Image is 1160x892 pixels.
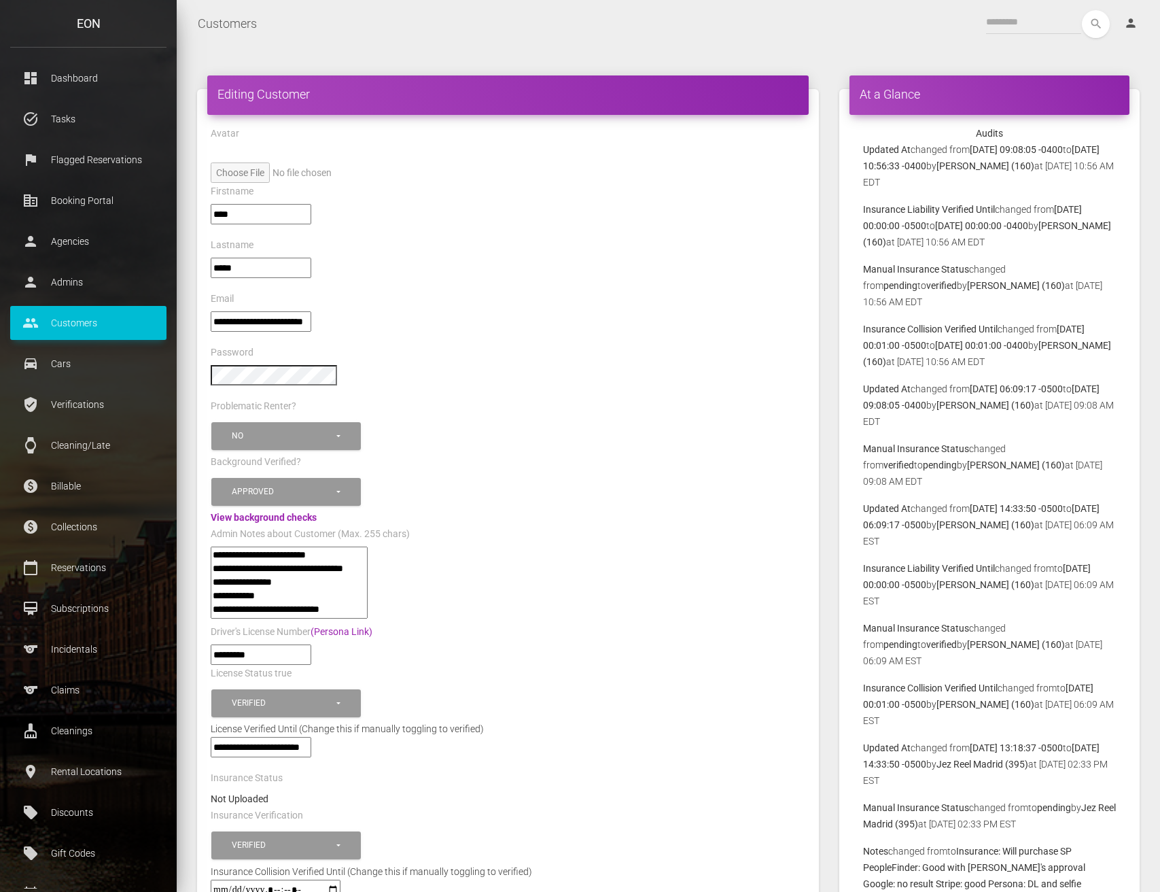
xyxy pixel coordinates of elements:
[20,272,156,292] p: Admins
[967,460,1065,470] b: [PERSON_NAME] (160)
[211,478,361,506] button: Approved
[217,86,798,103] h4: Editing Customer
[863,141,1116,190] p: changed from to by at [DATE] 10:56 AM EDT
[936,519,1034,530] b: [PERSON_NAME] (160)
[211,456,301,469] label: Background Verified?
[211,689,361,717] button: Verified
[211,793,268,804] strong: Not Uploaded
[10,265,166,299] a: person Admins
[970,383,1063,394] b: [DATE] 06:09:17 -0500
[923,460,957,470] b: pending
[20,761,156,782] p: Rental Locations
[20,231,156,252] p: Agencies
[200,863,542,880] div: Insurance Collision Verified Until (Change this if manually toggling to verified)
[863,500,1116,549] p: changed from to by at [DATE] 06:09 AM EST
[211,239,253,252] label: Lastname
[10,388,166,422] a: verified_user Verifications
[211,127,239,141] label: Avatar
[10,61,166,95] a: dashboard Dashboard
[936,160,1034,171] b: [PERSON_NAME] (160)
[1114,10,1150,37] a: person
[863,560,1116,609] p: changed from to by at [DATE] 06:09 AM EST
[10,673,166,707] a: sports Claims
[10,795,166,829] a: local_offer Discounts
[10,836,166,870] a: local_offer Gift Codes
[970,503,1063,514] b: [DATE] 14:33:50 -0500
[863,503,911,514] b: Updated At
[883,639,917,650] b: pending
[863,441,1116,490] p: changed from to by at [DATE] 09:08 AM EDT
[863,381,1116,430] p: changed from to by at [DATE] 09:08 AM EDT
[863,321,1116,370] p: changed from to by at [DATE] 10:56 AM EDT
[211,512,317,523] a: View background checks
[863,324,998,334] b: Insurance Collision Verified Until
[863,620,1116,669] p: changed from to by at [DATE] 06:09 AM EST
[10,469,166,503] a: paid Billable
[198,7,257,41] a: Customers
[20,109,156,129] p: Tasks
[10,184,166,218] a: corporate_fare Booking Portal
[10,755,166,789] a: place Rental Locations
[863,623,969,634] b: Manual Insurance Status
[935,340,1028,351] b: [DATE] 00:01:00 -0400
[20,313,156,333] p: Customers
[863,802,969,813] b: Manual Insurance Status
[20,680,156,700] p: Claims
[20,68,156,88] p: Dashboard
[10,510,166,544] a: paid Collections
[863,846,888,857] b: Notes
[20,598,156,619] p: Subscriptions
[20,190,156,211] p: Booking Portal
[863,264,969,275] b: Manual Insurance Status
[211,422,361,450] button: No
[20,639,156,659] p: Incidentals
[863,204,995,215] b: Insurance Liability Verified Until
[863,742,911,753] b: Updated At
[1124,16,1138,30] i: person
[863,201,1116,250] p: changed from to by at [DATE] 10:56 AM EDT
[211,625,372,639] label: Driver's License Number
[10,306,166,340] a: people Customers
[10,102,166,136] a: task_alt Tasks
[10,428,166,462] a: watch Cleaning/Late
[10,551,166,585] a: calendar_today Reservations
[20,476,156,496] p: Billable
[970,144,1063,155] b: [DATE] 09:08:05 -0400
[936,579,1034,590] b: [PERSON_NAME] (160)
[936,759,1028,770] b: Jez Reel Madrid (395)
[20,354,156,374] p: Cars
[936,400,1034,411] b: [PERSON_NAME] (160)
[935,220,1028,231] b: [DATE] 00:00:00 -0400
[211,185,253,199] label: Firstname
[232,698,334,709] div: Verified
[10,591,166,625] a: card_membership Subscriptions
[211,346,253,360] label: Password
[10,347,166,381] a: drive_eta Cars
[211,400,296,413] label: Problematic Renter?
[211,528,410,541] label: Admin Notes about Customer (Max. 255 chars)
[1037,802,1071,813] b: pending
[936,699,1034,710] b: [PERSON_NAME] (160)
[926,280,957,291] b: verified
[20,802,156,823] p: Discounts
[20,721,156,741] p: Cleanings
[967,280,1065,291] b: [PERSON_NAME] (160)
[863,261,1116,310] p: changed from to by at [DATE] 10:56 AM EDT
[10,224,166,258] a: person Agencies
[926,639,957,650] b: verified
[10,143,166,177] a: flag Flagged Reservations
[211,831,361,859] button: Verified
[211,667,292,681] label: License Status true
[967,639,1065,650] b: [PERSON_NAME] (160)
[211,292,234,306] label: Email
[976,128,1003,139] strong: Audits
[1082,10,1110,38] i: search
[10,632,166,666] a: sports Incidentals
[20,843,156,863] p: Gift Codes
[863,683,998,693] b: Insurance Collision Verified Until
[10,714,166,748] a: cleaning_services Cleanings
[863,740,1116,789] p: changed from to by at [DATE] 02:33 PM EST
[232,486,334,498] div: Approved
[232,840,334,851] div: Verified
[863,800,1116,832] p: changed from to by at [DATE] 02:33 PM EST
